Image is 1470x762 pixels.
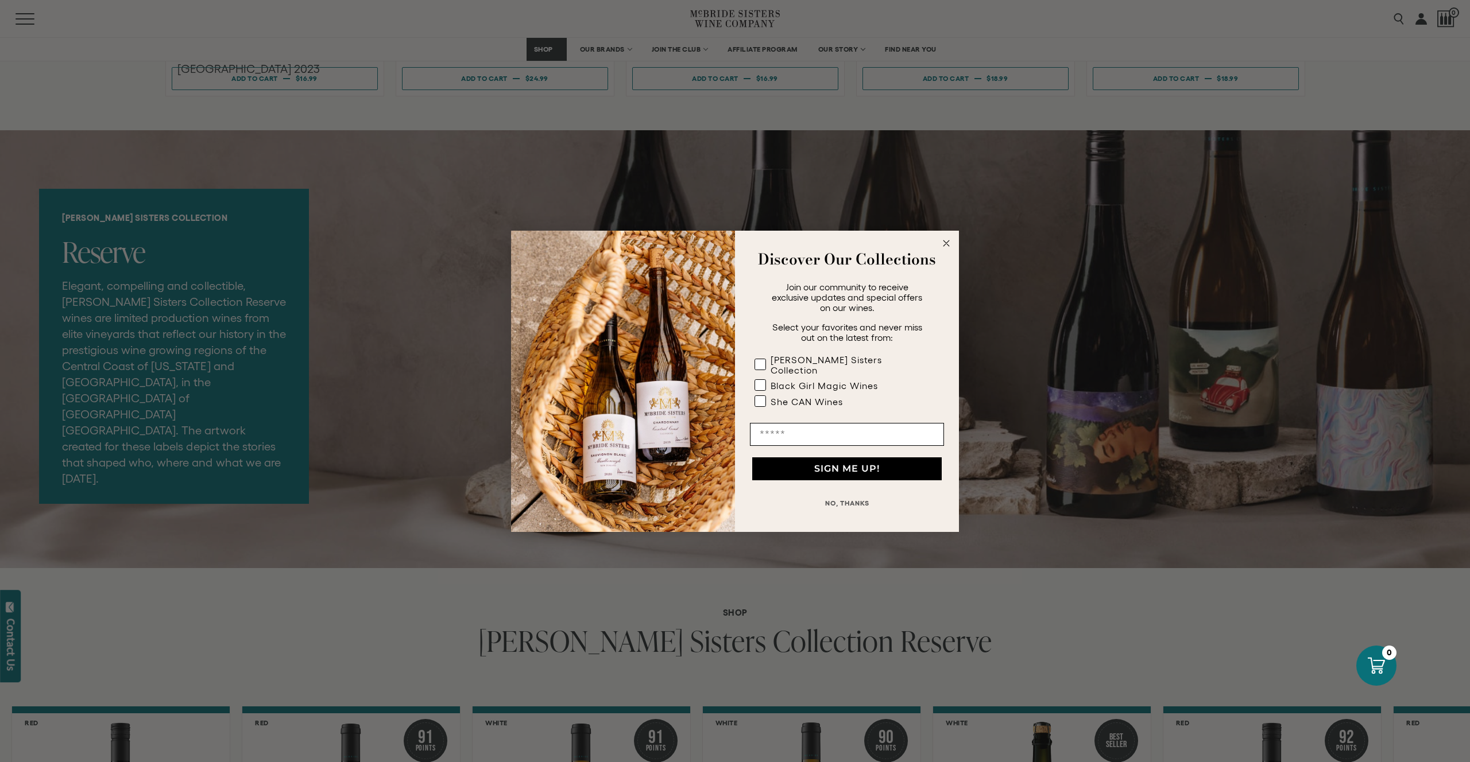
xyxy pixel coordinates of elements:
[750,492,944,515] button: NO, THANKS
[939,236,953,250] button: Close dialog
[752,457,942,480] button: SIGN ME UP!
[771,355,921,375] div: [PERSON_NAME] Sisters Collection
[771,380,878,391] div: Black Girl Magic Wines
[1382,646,1396,660] div: 0
[772,282,922,313] span: Join our community to receive exclusive updates and special offers on our wines.
[511,231,735,532] img: 42653730-7e35-4af7-a99d-12bf478283cf.jpeg
[772,322,922,343] span: Select your favorites and never miss out on the latest from:
[758,248,936,270] strong: Discover Our Collections
[750,423,944,446] input: Email
[771,396,843,407] div: She CAN Wines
